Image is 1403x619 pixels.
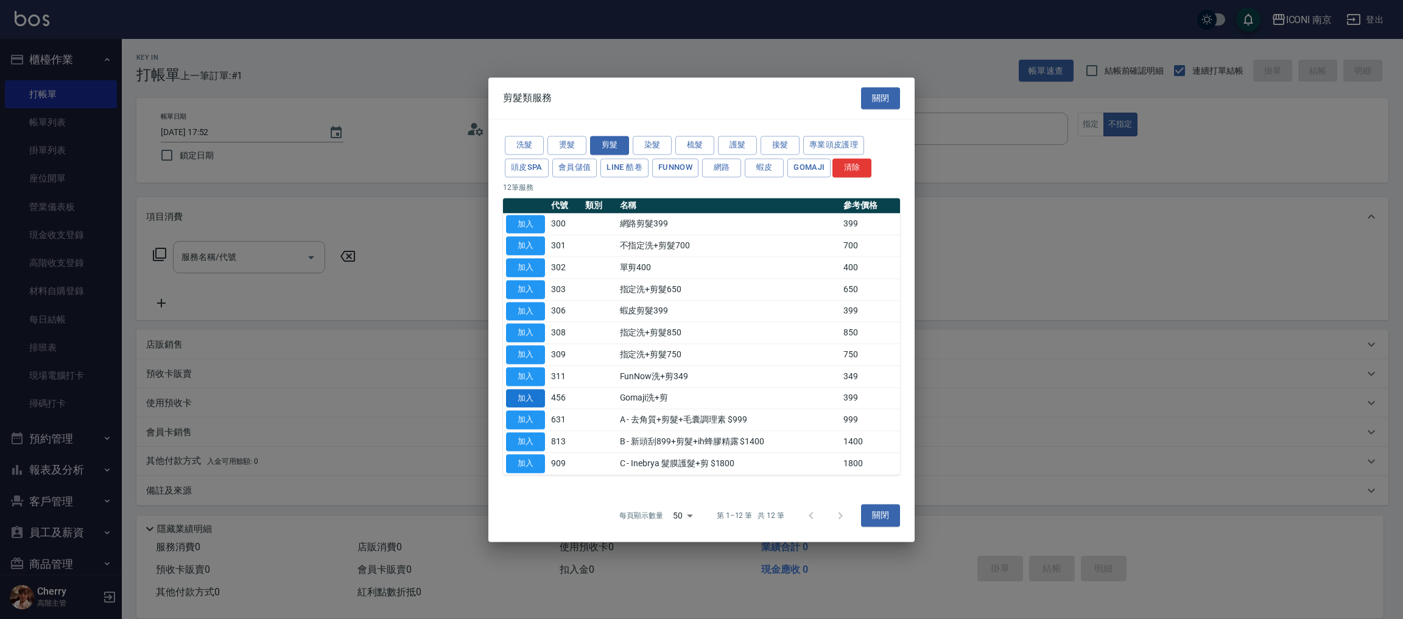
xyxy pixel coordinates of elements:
[840,366,900,388] td: 349
[617,431,841,453] td: B - 新頭刮899+剪髮+ih蜂膠精露 $1400
[600,158,649,177] button: LINE 酷卷
[803,136,864,155] button: 專業頭皮護理
[717,510,784,521] p: 第 1–12 筆 共 12 筆
[761,136,800,155] button: 接髮
[548,213,582,235] td: 300
[506,389,545,408] button: 加入
[619,510,663,521] p: 每頁顯示數量
[617,198,841,214] th: 名稱
[617,257,841,279] td: 單剪400
[590,136,629,155] button: 剪髮
[840,322,900,344] td: 850
[840,344,900,366] td: 750
[840,235,900,257] td: 700
[617,453,841,475] td: C - Inebrya 髮膜護髮+剪 $1800
[840,257,900,279] td: 400
[617,409,841,431] td: A - 去角質+剪髮+毛囊調理素 $999
[548,257,582,279] td: 302
[548,198,582,214] th: 代號
[617,213,841,235] td: 網路剪髮399
[617,322,841,344] td: 指定洗+剪髮850
[668,499,697,532] div: 50
[840,431,900,453] td: 1400
[548,366,582,388] td: 311
[506,258,545,277] button: 加入
[617,387,841,409] td: Gomaji洗+剪
[505,136,544,155] button: 洗髮
[675,136,714,155] button: 梳髮
[506,324,545,343] button: 加入
[503,182,900,193] p: 12 筆服務
[861,87,900,110] button: 關閉
[840,279,900,301] td: 650
[840,198,900,214] th: 參考價格
[718,136,757,155] button: 護髮
[506,432,545,451] button: 加入
[617,235,841,257] td: 不指定洗+剪髮700
[548,279,582,301] td: 303
[506,345,545,364] button: 加入
[548,235,582,257] td: 301
[745,158,784,177] button: 蝦皮
[548,344,582,366] td: 309
[506,280,545,299] button: 加入
[503,92,552,104] span: 剪髮類服務
[506,454,545,473] button: 加入
[582,198,616,214] th: 類別
[506,367,545,386] button: 加入
[548,431,582,453] td: 813
[505,158,549,177] button: 頭皮SPA
[617,366,841,388] td: FunNow洗+剪349
[840,300,900,322] td: 399
[832,158,871,177] button: 清除
[548,453,582,475] td: 909
[652,158,698,177] button: FUNNOW
[840,453,900,475] td: 1800
[548,387,582,409] td: 456
[840,387,900,409] td: 399
[548,409,582,431] td: 631
[840,409,900,431] td: 999
[840,213,900,235] td: 399
[547,136,586,155] button: 燙髮
[552,158,597,177] button: 會員儲值
[506,237,545,256] button: 加入
[633,136,672,155] button: 染髮
[506,302,545,321] button: 加入
[617,300,841,322] td: 蝦皮剪髮399
[617,344,841,366] td: 指定洗+剪髮750
[548,322,582,344] td: 308
[702,158,741,177] button: 網路
[506,411,545,430] button: 加入
[787,158,831,177] button: Gomaji
[861,505,900,527] button: 關閉
[548,300,582,322] td: 306
[617,279,841,301] td: 指定洗+剪髮650
[506,215,545,234] button: 加入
